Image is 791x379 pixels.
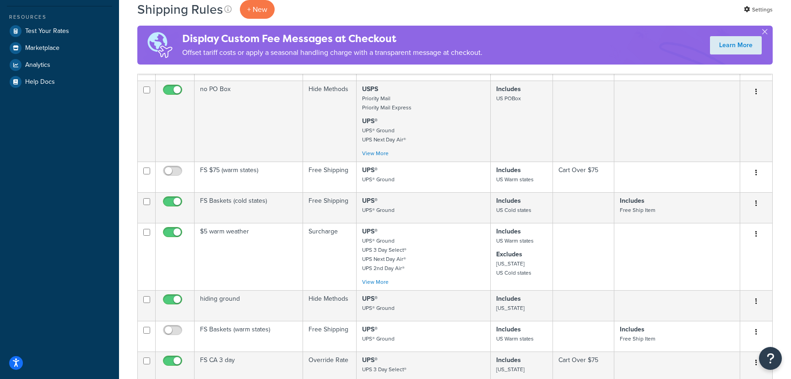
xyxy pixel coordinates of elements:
a: Marketplace [7,40,112,56]
td: no PO Box [195,81,303,162]
strong: UPS® [362,165,378,175]
strong: Includes [496,325,521,334]
div: Resources [7,13,112,21]
strong: Includes [496,227,521,236]
strong: UPS® [362,196,378,206]
td: FS Baskets (cold states) [195,192,303,223]
strong: Includes [620,325,645,334]
td: FS Baskets (warm states) [195,321,303,352]
p: Offset tariff costs or apply a seasonal handling charge with a transparent message at checkout. [182,46,482,59]
a: Settings [744,3,773,16]
small: Priority Mail Priority Mail Express [362,94,412,112]
small: US POBox [496,94,521,103]
strong: Includes [496,355,521,365]
button: Open Resource Center [759,347,782,370]
td: Free Shipping [303,321,357,352]
td: Free Shipping [303,192,357,223]
strong: Includes [496,84,521,94]
small: Free Ship Item [620,335,656,343]
td: Free Shipping [303,162,357,192]
small: US Warm states [496,335,534,343]
strong: UPS® [362,116,378,126]
strong: UPS® [362,294,378,303]
td: Hide Methods [303,290,357,321]
a: View More [362,278,389,286]
a: Learn More [710,36,762,54]
small: [US_STATE] [496,365,525,374]
a: Help Docs [7,74,112,90]
strong: Includes [620,196,645,206]
h1: Shipping Rules [137,0,223,18]
small: [US_STATE] US Cold states [496,260,531,277]
a: Analytics [7,57,112,73]
strong: UPS® [362,227,378,236]
small: Free Ship Item [620,206,656,214]
strong: Excludes [496,249,522,259]
small: UPS® Ground [362,206,395,214]
small: UPS® Ground [362,304,395,312]
td: Surcharge [303,223,357,290]
small: US Warm states [496,237,534,245]
td: hiding ground [195,290,303,321]
small: [US_STATE] [496,304,525,312]
strong: UPS® [362,325,378,334]
td: Hide Methods [303,81,357,162]
small: UPS® Ground [362,335,395,343]
span: Test Your Rates [25,27,69,35]
strong: UPS® [362,355,378,365]
strong: Includes [496,196,521,206]
td: Cart Over $75 [553,162,614,192]
small: UPS® Ground [362,175,395,184]
span: Analytics [25,61,50,69]
h4: Display Custom Fee Messages at Checkout [182,31,482,46]
small: UPS 3 Day Select® [362,365,406,374]
strong: Includes [496,165,521,175]
strong: USPS [362,84,378,94]
a: Test Your Rates [7,23,112,39]
small: UPS® Ground UPS Next Day Air® [362,126,406,144]
td: FS $75 (warm states) [195,162,303,192]
a: View More [362,149,389,157]
small: US Warm states [496,175,534,184]
small: UPS® Ground UPS 3 Day Select® UPS Next Day Air® UPS 2nd Day Air® [362,237,406,272]
img: duties-banner-06bc72dcb5fe05cb3f9472aba00be2ae8eb53ab6f0d8bb03d382ba314ac3c341.png [137,26,182,65]
strong: Includes [496,294,521,303]
small: US Cold states [496,206,531,214]
td: $5 warm weather [195,223,303,290]
span: Marketplace [25,44,60,52]
span: Help Docs [25,78,55,86]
